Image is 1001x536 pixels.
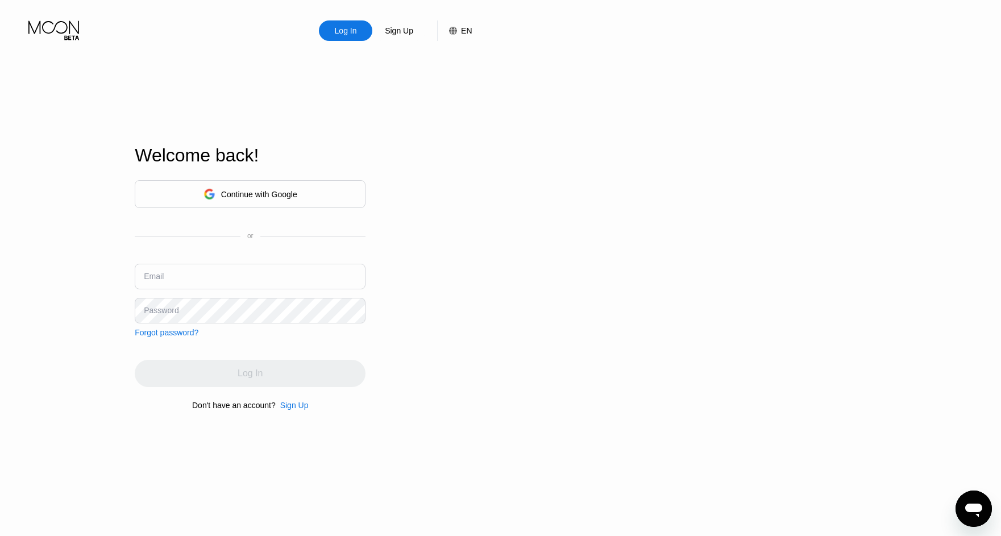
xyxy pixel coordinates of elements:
div: Log In [334,25,358,36]
iframe: Button to launch messaging window [956,491,992,527]
div: EN [437,20,472,41]
div: Forgot password? [135,328,198,337]
div: Sign Up [280,401,309,410]
div: Sign Up [276,401,309,410]
div: Welcome back! [135,145,365,166]
div: Continue with Google [221,190,297,199]
div: Email [144,272,164,281]
div: Continue with Google [135,180,365,208]
div: Sign Up [384,25,414,36]
div: EN [461,26,472,35]
div: Password [144,306,178,315]
div: Sign Up [372,20,426,41]
div: Log In [319,20,372,41]
div: or [247,232,254,240]
div: Don't have an account? [192,401,276,410]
